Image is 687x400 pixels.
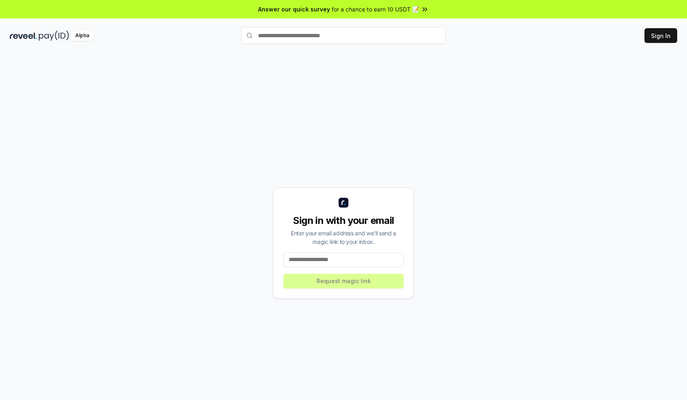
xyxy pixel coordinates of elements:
[10,31,37,41] img: reveel_dark
[71,31,94,41] div: Alpha
[332,5,419,13] span: for a chance to earn 10 USDT 📝
[258,5,330,13] span: Answer our quick survey
[283,214,404,227] div: Sign in with your email
[644,28,677,43] button: Sign In
[283,229,404,246] div: Enter your email address and we’ll send a magic link to your inbox.
[39,31,69,41] img: pay_id
[339,198,348,208] img: logo_small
